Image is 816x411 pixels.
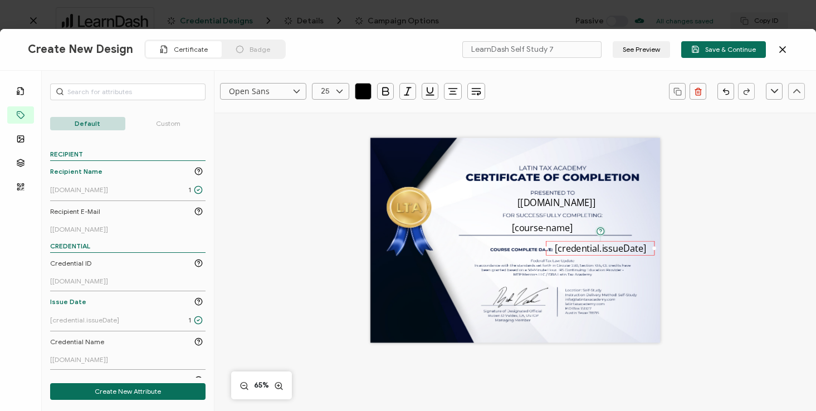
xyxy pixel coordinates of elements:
input: Search for attributes [50,84,206,100]
pre: [course-name] [512,221,573,233]
span: Credential ID [50,258,91,268]
input: Name your certificate [462,41,602,58]
input: Select [220,83,306,100]
a: Credential Name [[DOMAIN_NAME]] [50,337,203,364]
button: Save & Continue [681,41,766,58]
a: Recipient E-Mail [[DOMAIN_NAME]] [50,207,203,233]
img: tooltip-helper.svg [596,227,605,236]
a: Credential Desciption [credential.description] [50,375,203,402]
span: 1 [188,185,191,195]
p: Default [50,117,125,130]
span: [[DOMAIN_NAME]] [50,225,108,233]
a: Issue Date [credential.issueDate] 1 [50,297,203,325]
span: Recipient E-Mail [50,207,100,217]
span: 1 [188,315,191,325]
span: Credential Desciption [50,375,118,385]
button: See Preview [613,41,670,58]
a: Credential ID [[DOMAIN_NAME]] [50,258,203,285]
span: RECIPIENT [50,150,83,158]
span: Create New Design [28,42,133,56]
span: Issue Date [50,297,86,307]
input: Select [312,83,349,100]
pre: [[DOMAIN_NAME]] [517,197,595,209]
iframe: Chat Widget [760,358,816,411]
span: Recipient Name [50,167,102,177]
span: 65% [252,380,271,391]
span: Save & Continue [691,45,756,53]
span: [[DOMAIN_NAME]] [50,185,108,194]
pre: [credential.issueDate] [555,242,646,254]
span: Credential Name [50,337,104,347]
span: [[DOMAIN_NAME]] [50,355,108,364]
span: CREDENTIAL [50,242,90,250]
button: Create New Attribute [50,383,206,400]
span: Badge [250,45,270,53]
span: Certificate [174,45,208,53]
p: Custom [131,117,206,130]
span: [[DOMAIN_NAME]] [50,277,108,285]
a: Recipient Name [[DOMAIN_NAME]] 1 [50,167,203,195]
span: [credential.issueDate] [50,316,119,324]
